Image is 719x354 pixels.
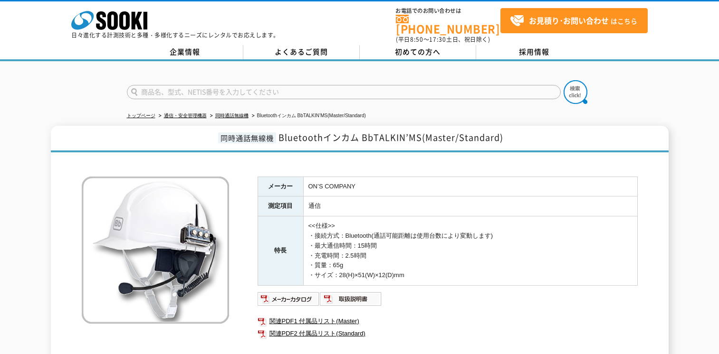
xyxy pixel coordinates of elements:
th: 測定項目 [258,196,303,216]
a: 同時通話無線機 [215,113,249,118]
img: Bluetoothインカム BbTALKIN’MS(Master/Standard) [82,177,229,324]
img: メーカーカタログ [258,291,320,307]
a: 通信・安全管理機器 [164,113,207,118]
span: 17:30 [429,35,446,44]
img: 取扱説明書 [320,291,382,307]
a: 関連PDF1 付属品リスト(Master) [258,315,638,327]
td: ON’S COMPANY [303,177,637,196]
span: (平日 ～ 土日、祝日除く) [396,35,490,44]
a: よくあるご質問 [243,45,360,59]
a: 採用情報 [476,45,593,59]
span: 同時通話無線機 [218,132,276,143]
td: 通信 [303,196,637,216]
span: はこちら [510,14,637,28]
a: トップページ [127,113,155,118]
span: Bluetoothインカム BbTALKIN’MS(Master/Standard) [278,131,503,144]
a: [PHONE_NUMBER] [396,15,500,34]
th: メーカー [258,177,303,196]
input: 商品名、型式、NETIS番号を入力してください [127,85,561,99]
th: 特長 [258,216,303,286]
a: 関連PDF2 付属品リスト(Standard) [258,327,638,340]
a: 企業情報 [127,45,243,59]
span: 8:50 [410,35,423,44]
strong: お見積り･お問い合わせ [529,15,609,26]
a: 初めての方へ [360,45,476,59]
p: 日々進化する計測技術と多種・多様化するニーズにレンタルでお応えします。 [71,32,279,38]
img: btn_search.png [564,80,587,104]
span: お電話でのお問い合わせは [396,8,500,14]
a: 取扱説明書 [320,298,382,305]
span: 初めての方へ [395,47,441,57]
a: メーカーカタログ [258,298,320,305]
a: お見積り･お問い合わせはこちら [500,8,648,33]
td: <<仕様>> ・接続方式：Bluetooth(通話可能距離は使用台数により変動します) ・最大通信時間：15時間 ・充電時間：2.5時間 ・質量：65g ・サイズ：28(H)×51(W)×12(... [303,216,637,286]
li: Bluetoothインカム BbTALKIN’MS(Master/Standard) [250,111,366,121]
